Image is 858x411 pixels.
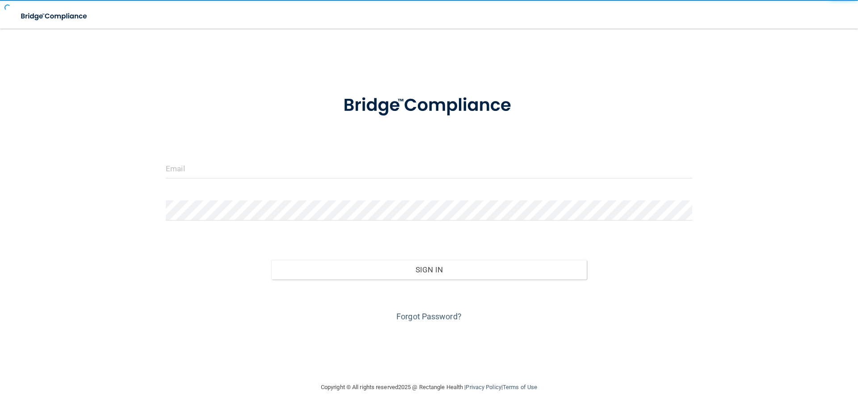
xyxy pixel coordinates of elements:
input: Email [166,158,692,178]
div: Copyright © All rights reserved 2025 @ Rectangle Health | | [266,373,592,402]
a: Forgot Password? [396,312,462,321]
img: bridge_compliance_login_screen.278c3ca4.svg [13,7,96,25]
img: bridge_compliance_login_screen.278c3ca4.svg [325,82,533,129]
a: Privacy Policy [466,384,501,390]
a: Terms of Use [503,384,537,390]
button: Sign In [271,260,587,280]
